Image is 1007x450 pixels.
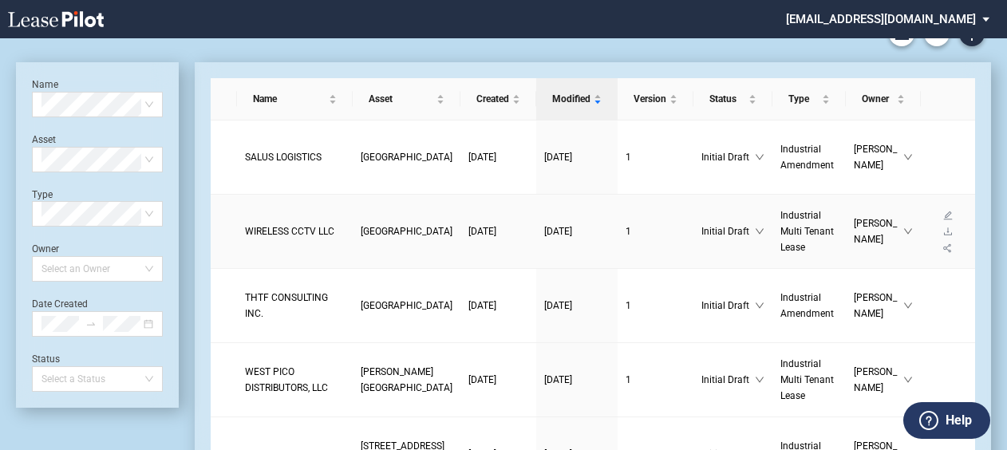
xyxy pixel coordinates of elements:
[780,207,837,255] a: Industrial Multi Tenant Lease
[245,226,334,237] span: WIRELESS CCTV LLC
[709,91,745,107] span: Status
[32,134,56,145] label: Asset
[544,298,610,314] a: [DATE]
[755,152,764,162] span: down
[361,300,452,311] span: Kato Business Center
[854,215,903,247] span: [PERSON_NAME]
[544,372,610,388] a: [DATE]
[903,375,913,385] span: down
[854,290,903,322] span: [PERSON_NAME]
[693,78,772,120] th: Status
[780,358,834,401] span: Industrial Multi Tenant Lease
[626,372,686,388] a: 1
[245,290,345,322] a: THTF CONSULTING INC.
[468,374,496,385] span: [DATE]
[369,91,433,107] span: Asset
[772,78,845,120] th: Type
[468,372,528,388] a: [DATE]
[361,223,452,239] a: [GEOGRAPHIC_DATA]
[32,189,53,200] label: Type
[361,226,452,237] span: Dupont Industrial Center
[544,374,572,385] span: [DATE]
[544,152,572,163] span: [DATE]
[245,292,328,319] span: THTF CONSULTING INC.
[755,227,764,236] span: down
[476,91,509,107] span: Created
[755,375,764,385] span: down
[846,78,921,120] th: Owner
[460,78,536,120] th: Created
[780,144,834,171] span: Industrial Amendment
[942,243,954,254] span: share-alt
[544,226,572,237] span: [DATE]
[468,223,528,239] a: [DATE]
[245,223,345,239] a: WIRELESS CCTV LLC
[544,223,610,239] a: [DATE]
[701,298,755,314] span: Initial Draft
[780,210,834,253] span: Industrial Multi Tenant Lease
[361,298,452,314] a: [GEOGRAPHIC_DATA]
[618,78,694,120] th: Version
[854,364,903,396] span: [PERSON_NAME]
[701,149,755,165] span: Initial Draft
[245,149,345,165] a: SALUS LOGISTICS
[552,91,590,107] span: Modified
[361,149,452,165] a: [GEOGRAPHIC_DATA]
[85,318,97,330] span: to
[903,152,913,162] span: down
[468,298,528,314] a: [DATE]
[536,78,618,120] th: Modified
[85,318,97,330] span: swap-right
[780,290,837,322] a: Industrial Amendment
[468,152,496,163] span: [DATE]
[626,152,631,163] span: 1
[946,410,972,431] label: Help
[903,402,990,439] button: Help
[938,210,958,221] a: edit
[634,91,667,107] span: Version
[788,91,818,107] span: Type
[32,243,59,255] label: Owner
[32,298,88,310] label: Date Created
[468,149,528,165] a: [DATE]
[32,79,58,90] label: Name
[626,223,686,239] a: 1
[854,141,903,173] span: [PERSON_NAME]
[701,372,755,388] span: Initial Draft
[245,152,322,163] span: SALUS LOGISTICS
[862,91,894,107] span: Owner
[780,292,834,319] span: Industrial Amendment
[544,149,610,165] a: [DATE]
[237,78,353,120] th: Name
[755,301,764,310] span: down
[245,366,328,393] span: WEST PICO DISTRIBUTORS, LLC
[626,149,686,165] a: 1
[626,374,631,385] span: 1
[361,152,452,163] span: Ontario Pacific Business Center
[903,227,913,236] span: down
[32,353,60,365] label: Status
[701,223,755,239] span: Initial Draft
[361,366,452,393] span: Vernon Business Park
[353,78,460,120] th: Asset
[468,300,496,311] span: [DATE]
[903,301,913,310] span: down
[780,356,837,404] a: Industrial Multi Tenant Lease
[626,226,631,237] span: 1
[245,364,345,396] a: WEST PICO DISTRIBUTORS, LLC
[943,227,953,236] span: download
[544,300,572,311] span: [DATE]
[626,298,686,314] a: 1
[943,211,953,220] span: edit
[468,226,496,237] span: [DATE]
[626,300,631,311] span: 1
[253,91,326,107] span: Name
[780,141,837,173] a: Industrial Amendment
[361,364,452,396] a: [PERSON_NAME][GEOGRAPHIC_DATA]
